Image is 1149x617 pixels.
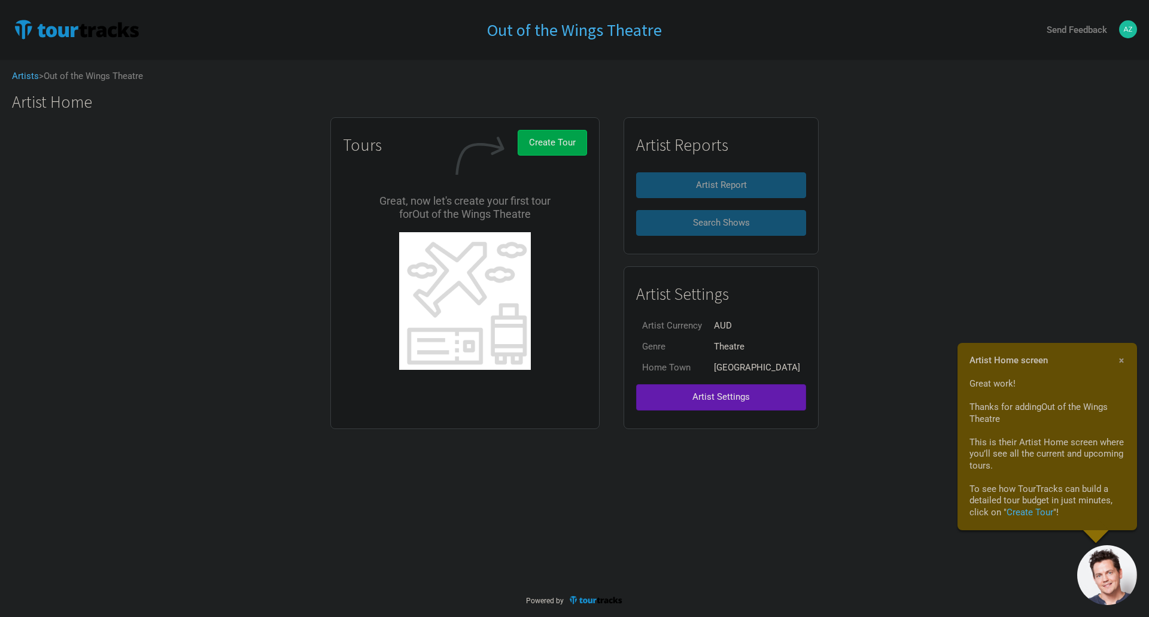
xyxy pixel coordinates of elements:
[529,137,576,148] span: Create Tour
[375,194,555,220] p: Great, now let's create your first tour for Out of the Wings Theatre
[393,226,536,376] img: tourHomeBack.png
[12,71,39,81] a: Artists
[12,17,141,41] img: TourTracks
[1007,507,1053,518] a: Create Tour
[636,210,806,236] button: Search Shows
[487,19,662,41] h1: Out of the Wings Theatre
[39,72,143,81] span: > Out of the Wings Theatre
[1118,354,1125,367] span: ×
[636,285,806,303] h1: Artist Settings
[636,336,708,357] td: Genre
[518,130,587,177] a: Create Tour
[636,315,708,336] td: Artist Currency
[636,357,708,378] td: Home Town
[1047,25,1107,35] strong: Send Feedback
[692,391,750,402] span: Artist Settings
[636,378,806,416] a: Artist Settings
[487,21,662,39] a: Out of the Wings Theatre
[569,595,624,605] img: TourTracks
[969,355,1048,366] strong: Artist Home screen
[708,315,806,336] td: AUD
[969,378,1124,518] span: Great work! Thanks for adding Out of the Wings Theatre This is their Artist Home screen where you...
[526,597,564,605] span: Powered by
[708,357,806,378] td: [GEOGRAPHIC_DATA]
[518,130,587,156] button: Create Tour
[636,172,806,198] button: Artist Report
[12,93,1149,111] h1: Artist Home
[708,336,806,357] td: Theatre
[636,136,806,154] h1: Artist Reports
[636,384,806,410] button: Artist Settings
[696,180,747,190] span: Artist Report
[636,204,806,242] a: Search Shows
[636,166,806,204] a: Artist Report
[693,217,750,228] span: Search Shows
[343,136,382,165] h1: Tours
[1119,20,1137,38] img: Annalee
